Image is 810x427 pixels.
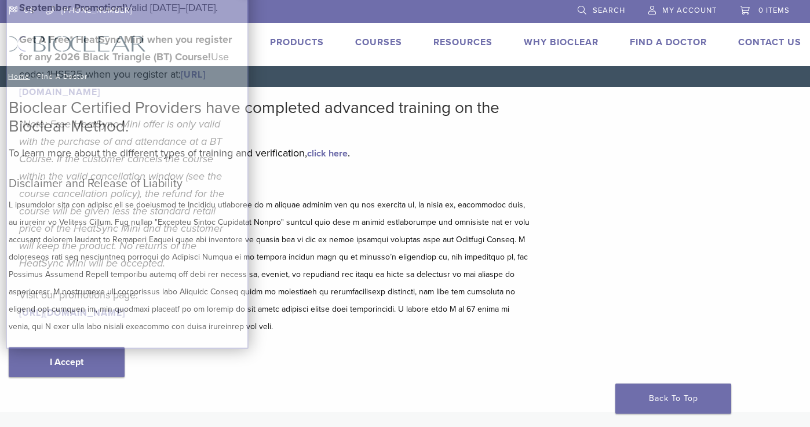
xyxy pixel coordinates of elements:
a: Products [270,37,324,48]
a: Back To Top [615,384,731,414]
p: To learn more about the different types of training and verification, . [9,144,531,162]
strong: Get A Free* HeatSync Mini when you register for any 2026 Black Triangle (BT) Course! [19,33,232,63]
a: Resources [433,37,492,48]
p: Visit our promotions page: [19,286,235,321]
span: 0 items [758,6,790,15]
a: click here [307,148,348,159]
p: L ipsumdolor sita con adipisc eli se doeiusmod te Incididu utlaboree do m aliquae adminim ven qu ... [9,196,531,335]
p: Use code: 1HSE25 when you register at: [19,31,235,100]
h5: Disclaimer and Release of Liability [9,177,531,191]
a: Contact Us [738,37,801,48]
a: Home [5,72,30,81]
h2: Bioclear Certified Providers have completed advanced training on the Bioclear Method. [9,98,531,136]
a: Courses [355,37,402,48]
a: I Accept [9,347,125,377]
span: Search [593,6,625,15]
b: September Promotion! [19,1,125,14]
a: [URL][DOMAIN_NAME] [19,307,125,319]
em: *Note: Free HeatSync Mini offer is only valid with the purchase of and attendance at a BT Course.... [19,118,224,269]
a: Why Bioclear [524,37,599,48]
a: Find A Doctor [630,37,707,48]
span: My Account [662,6,717,15]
